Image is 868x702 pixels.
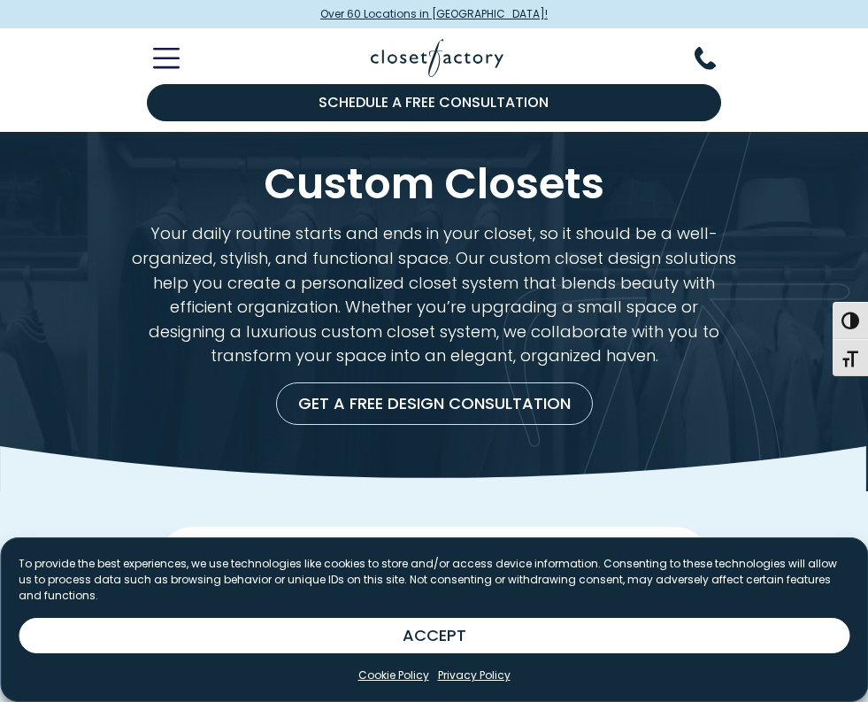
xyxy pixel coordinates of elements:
button: Phone Number [695,47,737,70]
p: To provide the best experiences, we use technologies like cookies to store and/or access device i... [19,556,849,604]
button: Toggle Font size [833,339,868,376]
button: Toggle Mobile Menu [132,48,180,69]
h1: Custom Closets [132,160,737,207]
button: ACCEPT [19,618,849,653]
img: Closet Factory Logo [371,39,503,77]
p: Your daily routine starts and ends in your closet, so it should be a well-organized, stylish, and... [132,221,737,367]
a: Cookie Policy [358,667,429,683]
a: Privacy Policy [438,667,511,683]
a: Get a Free Design Consultation [276,382,593,425]
a: Schedule a Free Consultation [147,84,722,121]
span: Over 60 Locations in [GEOGRAPHIC_DATA]! [320,6,548,22]
button: Toggle High Contrast [833,302,868,339]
